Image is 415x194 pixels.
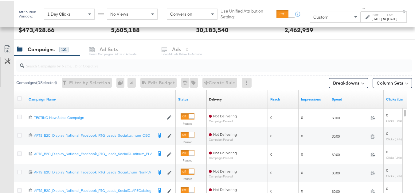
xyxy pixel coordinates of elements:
[209,174,237,177] sub: Campaign Paused
[332,188,368,193] span: $0.00
[34,132,153,137] div: APTS_B2C_Display_National_Facebook_RTG_Leads_Social...atinum_CBO
[181,158,194,162] label: Paused
[18,9,41,17] div: Attribution Window:
[181,121,194,125] label: Paused
[332,151,368,156] span: $0.00
[213,150,237,154] span: Not Delivering
[301,114,303,119] span: 0
[270,114,272,119] span: 0
[332,96,381,101] a: The total amount spent to date.
[209,96,222,101] a: Reflects the ability of your Ad Campaign to achieve delivery based on ad states, schedule and bud...
[301,96,327,101] a: The number of times your ad was served. On mobile apps an ad is counted as served the first time ...
[372,12,382,16] label: Start:
[386,167,388,172] span: 0
[301,151,303,156] span: 0
[329,77,368,87] button: Breakdowns
[181,176,194,180] label: Paused
[386,118,402,122] sub: Clicks (Link)
[196,25,229,33] div: 30,183,540
[34,114,164,120] a: TESTING New Sales Campaign
[270,169,272,174] span: 0
[332,133,368,138] span: $0.00
[301,188,303,192] span: 0
[301,133,303,137] span: 0
[372,16,382,21] div: [DATE]
[209,96,222,101] div: Delivery
[270,133,272,137] span: 0
[18,25,55,33] div: $473,428.66
[284,25,313,33] div: 2,462,959
[213,186,237,191] span: Not Delivering
[332,115,368,119] span: $0.00
[361,6,367,9] span: ↑
[24,56,377,68] input: Search Campaigns by Name, ID or Objective
[170,10,192,16] span: Conversion
[34,169,153,175] a: APTS_B2C_Display_National_Facebook_RTG_Leads_Social...num_NonPLV
[29,96,173,101] a: Your campaign name.
[47,10,71,16] span: 1 Day Clicks
[386,112,388,116] span: 0
[387,16,397,21] div: [DATE]
[116,77,127,87] div: 0
[28,45,55,52] div: Campaigns
[111,25,140,33] div: 5,605,188
[34,187,153,193] a: APTS_B2C_Display_National_Facebook_RTG_Leads_SocialD...ARECatalog
[34,150,153,157] a: APTS_B2C_Display_National_Facebook_RTG_Leads_SocialDi...atinum_PLV
[270,96,296,101] a: The number of people your ad was served to.
[221,7,274,19] label: Use Unified Attribution Setting:
[59,46,69,51] div: 121
[386,130,388,135] span: 0
[181,139,194,143] label: Paused
[386,173,402,177] sub: Clicks (Link)
[386,155,402,158] sub: Clicks (Link)
[332,170,368,174] span: $0.00
[387,12,397,16] label: End:
[373,77,412,87] button: Column Sets
[270,151,272,156] span: 0
[209,137,237,140] sub: Campaign Paused
[213,168,237,173] span: Not Delivering
[16,79,57,85] div: Campaigns ( 0 Selected)
[213,113,237,117] span: Not Delivering
[301,169,303,174] span: 0
[386,136,402,140] sub: Clicks (Link)
[34,187,153,192] div: APTS_B2C_Display_National_Facebook_RTG_Leads_SocialD...ARECatalog
[34,169,153,174] div: APTS_B2C_Display_National_Facebook_RTG_Leads_Social...num_NonPLV
[209,155,237,159] sub: Campaign Paused
[209,119,237,122] sub: Campaign Paused
[34,114,164,119] div: TESTING New Sales Campaign
[178,96,204,101] a: Shows the current state of your Ad Campaign.
[386,149,388,153] span: 0
[270,188,272,192] span: 0
[110,10,128,16] span: No Views
[382,16,387,20] strong: to
[34,150,153,155] div: APTS_B2C_Display_National_Facebook_RTG_Leads_SocialDi...atinum_PLV
[386,185,388,190] span: 0
[213,131,237,136] span: Not Delivering
[313,13,328,19] span: Custom
[34,132,153,138] a: APTS_B2C_Display_National_Facebook_RTG_Leads_Social...atinum_CBO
